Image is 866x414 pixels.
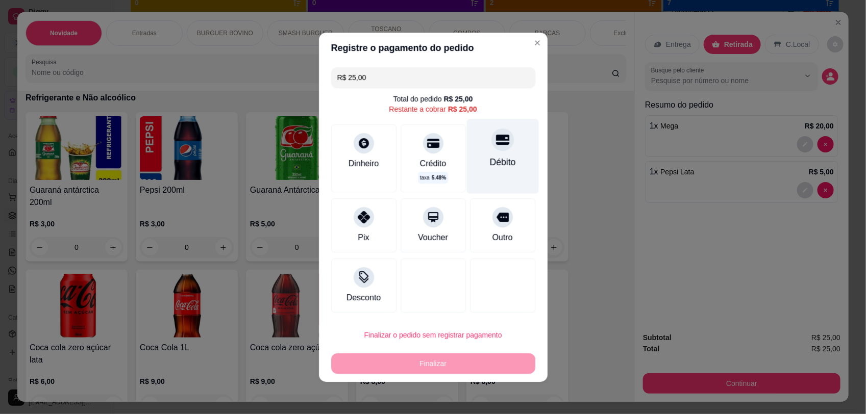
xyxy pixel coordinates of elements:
div: Outro [492,231,513,244]
button: Finalizar o pedido sem registrar pagamento [331,325,535,345]
div: Dinheiro [349,157,379,169]
header: Registre o pagamento do pedido [318,32,547,63]
div: Débito [489,155,515,168]
div: Total do pedido [393,93,473,103]
div: Crédito [420,157,447,169]
div: R$ 25,00 [444,93,473,103]
p: taxa [420,173,446,181]
span: 5.48 % [432,173,446,181]
input: Ex.: hambúrguer de cordeiro [337,67,529,87]
div: Desconto [347,292,381,304]
div: Restante a cobrar [389,103,477,114]
button: Close [529,34,546,50]
div: Pix [358,231,369,244]
div: R$ 25,00 [448,103,477,114]
div: Voucher [418,231,448,244]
